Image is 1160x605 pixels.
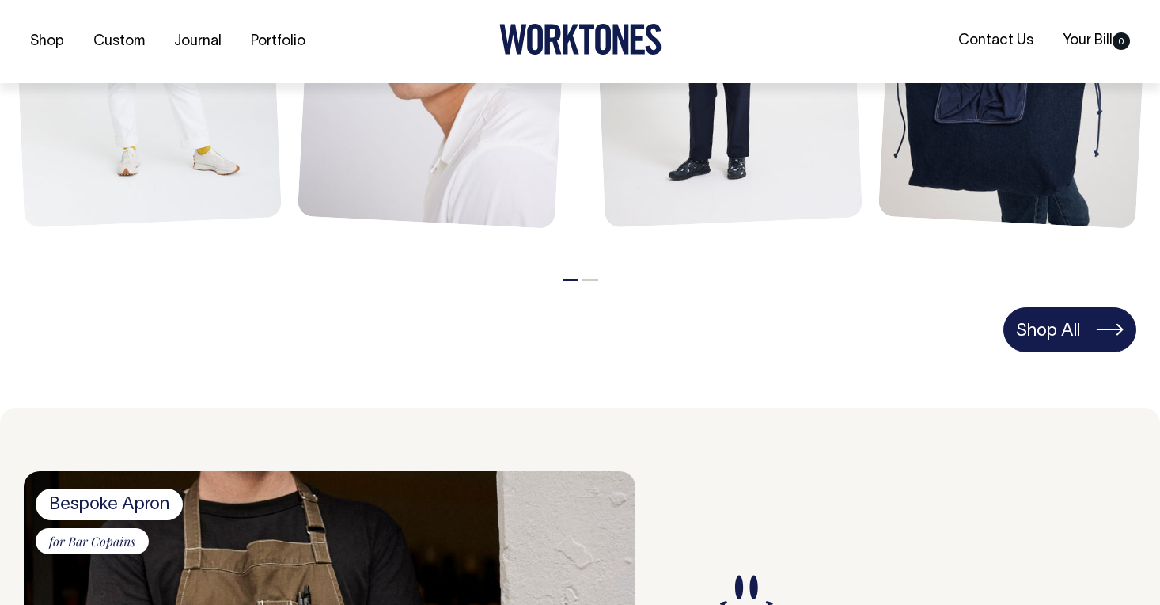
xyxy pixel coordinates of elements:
button: 1 of 2 [563,279,578,281]
a: Your Bill0 [1056,28,1136,54]
a: Contact Us [952,28,1040,54]
a: Journal [168,29,228,55]
span: 0 [1113,32,1130,50]
span: Bespoke Apron [36,489,183,520]
a: Custom [87,29,151,55]
a: Shop [24,29,70,55]
button: 2 of 2 [582,279,598,281]
span: for Bar Copains [36,528,149,555]
a: Portfolio [245,29,312,55]
a: Shop All [1003,307,1136,352]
